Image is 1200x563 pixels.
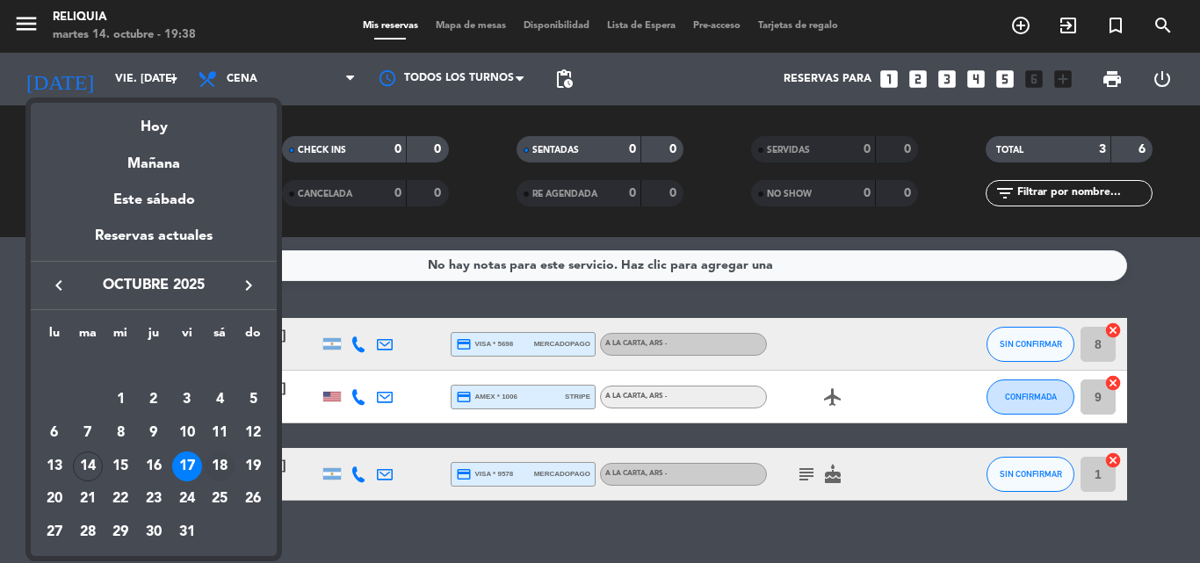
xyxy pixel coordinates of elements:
td: 21 de octubre de 2025 [71,483,105,516]
div: 19 [238,451,268,481]
td: 4 de octubre de 2025 [204,384,237,417]
div: 9 [139,418,169,448]
td: 16 de octubre de 2025 [137,450,170,483]
div: 5 [238,385,268,415]
th: lunes [38,323,71,350]
td: 19 de octubre de 2025 [236,450,270,483]
th: viernes [170,323,204,350]
td: 29 de octubre de 2025 [104,516,137,549]
td: 30 de octubre de 2025 [137,516,170,549]
div: 15 [105,451,135,481]
div: 6 [40,418,69,448]
td: 28 de octubre de 2025 [71,516,105,549]
i: keyboard_arrow_left [48,275,69,296]
div: 16 [139,451,169,481]
td: 18 de octubre de 2025 [204,450,237,483]
div: 23 [139,484,169,514]
td: 10 de octubre de 2025 [170,416,204,450]
td: 12 de octubre de 2025 [236,416,270,450]
button: keyboard_arrow_left [43,274,75,297]
td: 7 de octubre de 2025 [71,416,105,450]
th: domingo [236,323,270,350]
th: miércoles [104,323,137,350]
div: Reservas actuales [31,225,277,261]
th: martes [71,323,105,350]
div: 22 [105,484,135,514]
span: octubre 2025 [75,274,233,297]
td: 8 de octubre de 2025 [104,416,137,450]
td: 20 de octubre de 2025 [38,483,71,516]
td: 17 de octubre de 2025 [170,450,204,483]
div: 8 [105,418,135,448]
div: 29 [105,517,135,547]
td: 26 de octubre de 2025 [236,483,270,516]
div: 7 [73,418,103,448]
div: 20 [40,484,69,514]
div: 4 [205,385,235,415]
div: Mañana [31,140,277,176]
td: 13 de octubre de 2025 [38,450,71,483]
i: keyboard_arrow_right [238,275,259,296]
div: 26 [238,484,268,514]
div: 3 [172,385,202,415]
td: 11 de octubre de 2025 [204,416,237,450]
td: 27 de octubre de 2025 [38,516,71,549]
div: 28 [73,517,103,547]
div: 24 [172,484,202,514]
td: 3 de octubre de 2025 [170,384,204,417]
td: 1 de octubre de 2025 [104,384,137,417]
div: 1 [105,385,135,415]
div: 13 [40,451,69,481]
td: 25 de octubre de 2025 [204,483,237,516]
div: 30 [139,517,169,547]
div: 31 [172,517,202,547]
td: 5 de octubre de 2025 [236,384,270,417]
div: 14 [73,451,103,481]
div: Este sábado [31,176,277,225]
div: 27 [40,517,69,547]
th: jueves [137,323,170,350]
button: keyboard_arrow_right [233,274,264,297]
td: OCT. [38,350,270,384]
td: 9 de octubre de 2025 [137,416,170,450]
div: 25 [205,484,235,514]
div: 21 [73,484,103,514]
div: Hoy [31,103,277,139]
div: 2 [139,385,169,415]
td: 6 de octubre de 2025 [38,416,71,450]
td: 31 de octubre de 2025 [170,516,204,549]
td: 2 de octubre de 2025 [137,384,170,417]
th: sábado [204,323,237,350]
td: 15 de octubre de 2025 [104,450,137,483]
td: 24 de octubre de 2025 [170,483,204,516]
div: 18 [205,451,235,481]
td: 22 de octubre de 2025 [104,483,137,516]
td: 23 de octubre de 2025 [137,483,170,516]
div: 12 [238,418,268,448]
td: 14 de octubre de 2025 [71,450,105,483]
div: 10 [172,418,202,448]
div: 11 [205,418,235,448]
div: 17 [172,451,202,481]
